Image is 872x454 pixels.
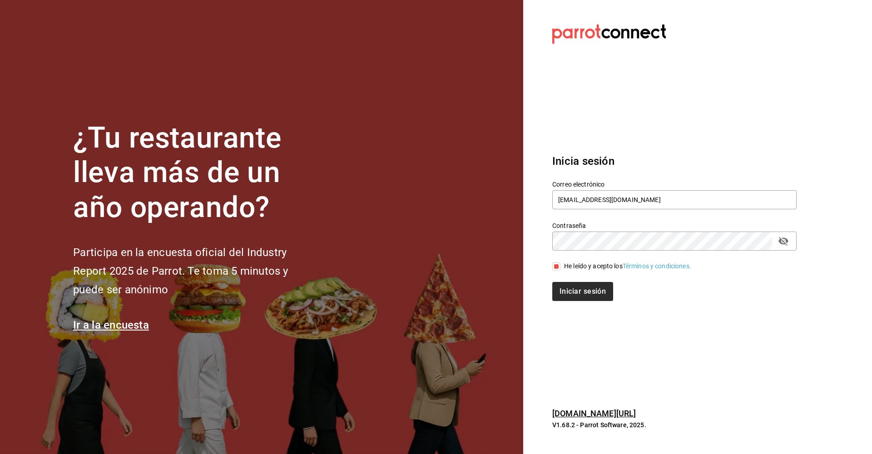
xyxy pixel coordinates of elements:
button: passwordField [776,233,791,249]
a: Ir a la encuesta [73,319,149,331]
button: Iniciar sesión [552,282,613,301]
p: V1.68.2 - Parrot Software, 2025. [552,420,797,429]
div: He leído y acepto los [564,262,691,271]
a: Términos y condiciones. [623,262,691,270]
label: Contraseña [552,222,797,228]
h2: Participa en la encuesta oficial del Industry Report 2025 de Parrot. Te toma 5 minutos y puede se... [73,243,318,299]
input: Ingresa tu correo electrónico [552,190,797,209]
h1: ¿Tu restaurante lleva más de un año operando? [73,121,318,225]
h3: Inicia sesión [552,153,797,169]
a: [DOMAIN_NAME][URL] [552,409,636,418]
label: Correo electrónico [552,181,797,187]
